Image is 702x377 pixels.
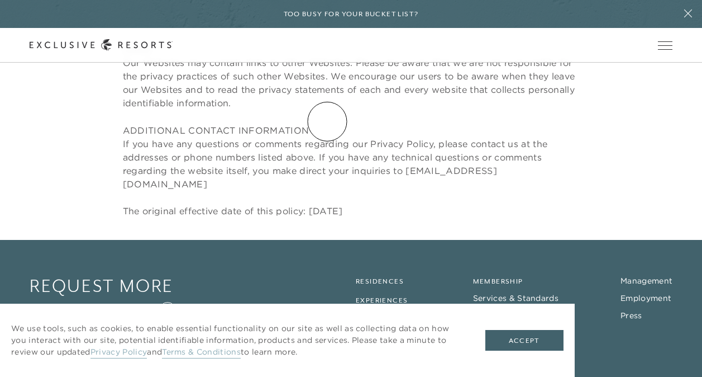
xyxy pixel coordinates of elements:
a: Services & Standards [473,293,558,303]
a: Privacy Policy [90,347,147,359]
a: Residences [356,277,404,285]
a: Press [620,310,642,321]
button: Open navigation [658,41,672,49]
a: Terms & Conditions [162,347,241,359]
a: Management [620,276,672,286]
button: Accept [485,330,563,351]
p: ADDITIONAL CONTACT INFORMATION If you have any questions or comments regarding our Privacy Policy... [123,124,580,218]
a: Membership [473,277,523,285]
h6: Too busy for your bucket list? [284,9,419,20]
a: Employment [620,293,671,303]
p: We use tools, such as cookies, to enable essential functionality on our site as well as collectin... [11,323,463,358]
a: Experiences [356,296,408,304]
a: Request More Information [30,274,221,323]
